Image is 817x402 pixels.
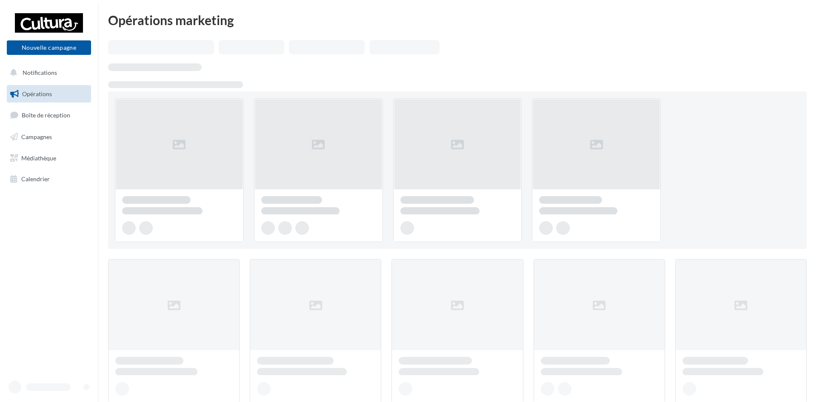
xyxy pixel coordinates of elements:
[5,170,93,188] a: Calendrier
[108,14,807,26] div: Opérations marketing
[7,40,91,55] button: Nouvelle campagne
[5,149,93,167] a: Médiathèque
[21,133,52,140] span: Campagnes
[5,64,89,82] button: Notifications
[5,85,93,103] a: Opérations
[5,106,93,124] a: Boîte de réception
[21,154,56,161] span: Médiathèque
[23,69,57,76] span: Notifications
[22,111,70,119] span: Boîte de réception
[21,175,50,182] span: Calendrier
[22,90,52,97] span: Opérations
[5,128,93,146] a: Campagnes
